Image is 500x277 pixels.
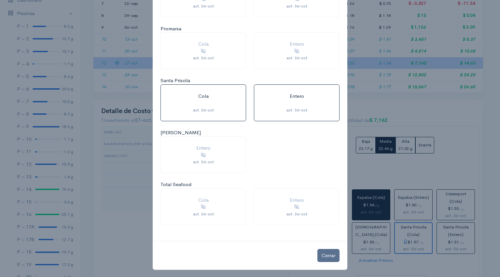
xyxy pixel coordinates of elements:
[160,84,246,121] button: Colaact. 06-oct
[169,159,238,165] div: act. 06-oct
[157,181,343,188] div: Total Seafood
[254,84,340,121] button: Enteroact. 06-oct
[160,136,246,173] button: Enteroact. 06-oct
[169,107,238,113] div: act. 06-oct
[262,107,331,113] div: act. 06-oct
[262,211,331,217] div: act. 06-oct
[169,211,238,217] div: act. 06-oct
[157,77,343,84] div: Santa Priscila
[157,129,343,137] div: [PERSON_NAME]
[254,32,340,69] button: Enteroact. 06-oct
[262,3,331,9] div: act. 06-oct
[254,188,340,225] button: Enteroact. 06-oct
[157,25,343,33] div: Promarsa
[262,55,331,61] div: act. 06-oct
[160,32,246,69] button: Colaact. 06-oct
[169,55,238,61] div: act. 06-oct
[169,3,238,9] div: act. 06-oct
[317,249,340,262] button: Cerrar
[160,188,246,225] button: Colaact. 06-oct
